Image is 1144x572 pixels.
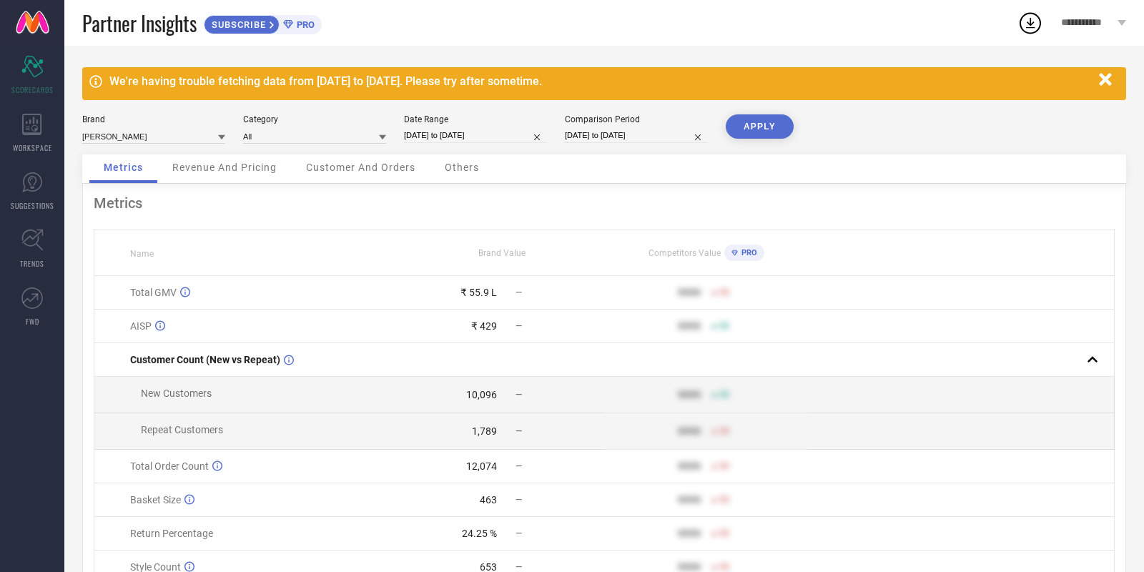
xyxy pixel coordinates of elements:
div: 463 [480,494,497,506]
a: SUBSCRIBEPRO [204,11,322,34]
span: 50 [719,562,729,572]
div: Date Range [404,114,547,124]
span: New Customers [141,388,212,399]
div: ₹ 429 [471,320,497,332]
input: Select comparison period [565,128,708,143]
div: 9999 [678,528,701,539]
input: Select date range [404,128,547,143]
span: 50 [719,528,729,538]
span: — [516,562,522,572]
span: Competitors Value [649,248,721,258]
div: ₹ 55.9 L [460,287,497,298]
span: 50 [719,390,729,400]
span: PRO [293,19,315,30]
div: 9999 [678,460,701,472]
div: 9999 [678,320,701,332]
span: Total Order Count [130,460,209,472]
span: 50 [719,495,729,505]
div: We're having trouble fetching data from [DATE] to [DATE]. Please try after sometime. [109,74,1092,88]
span: SCORECARDS [11,84,54,95]
span: — [516,287,522,297]
span: FWD [26,316,39,327]
div: Comparison Period [565,114,708,124]
span: Partner Insights [82,9,197,38]
span: — [516,321,522,331]
div: 24.25 % [462,528,497,539]
div: 9999 [678,494,701,506]
div: 9999 [678,287,701,298]
span: Customer And Orders [306,162,415,173]
span: — [516,528,522,538]
span: Metrics [104,162,143,173]
span: Brand Value [478,248,526,258]
span: — [516,426,522,436]
span: Others [445,162,479,173]
span: 50 [719,287,729,297]
span: WORKSPACE [13,142,52,153]
span: Total GMV [130,287,177,298]
div: 9999 [678,425,701,437]
div: 1,789 [472,425,497,437]
div: Category [243,114,386,124]
span: Basket Size [130,494,181,506]
div: Brand [82,114,225,124]
span: 50 [719,321,729,331]
div: 10,096 [466,389,497,400]
span: — [516,390,522,400]
span: Customer Count (New vs Repeat) [130,354,280,365]
span: — [516,495,522,505]
span: Name [130,249,154,259]
span: SUBSCRIBE [204,19,270,30]
span: 50 [719,461,729,471]
span: TRENDS [20,258,44,269]
div: 9999 [678,389,701,400]
button: APPLY [726,114,794,139]
span: Repeat Customers [141,424,223,435]
span: — [516,461,522,471]
div: Open download list [1017,10,1043,36]
span: PRO [738,248,757,257]
span: Revenue And Pricing [172,162,277,173]
span: AISP [130,320,152,332]
span: 50 [719,426,729,436]
div: 12,074 [466,460,497,472]
span: Return Percentage [130,528,213,539]
span: SUGGESTIONS [11,200,54,211]
div: Metrics [94,194,1115,212]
